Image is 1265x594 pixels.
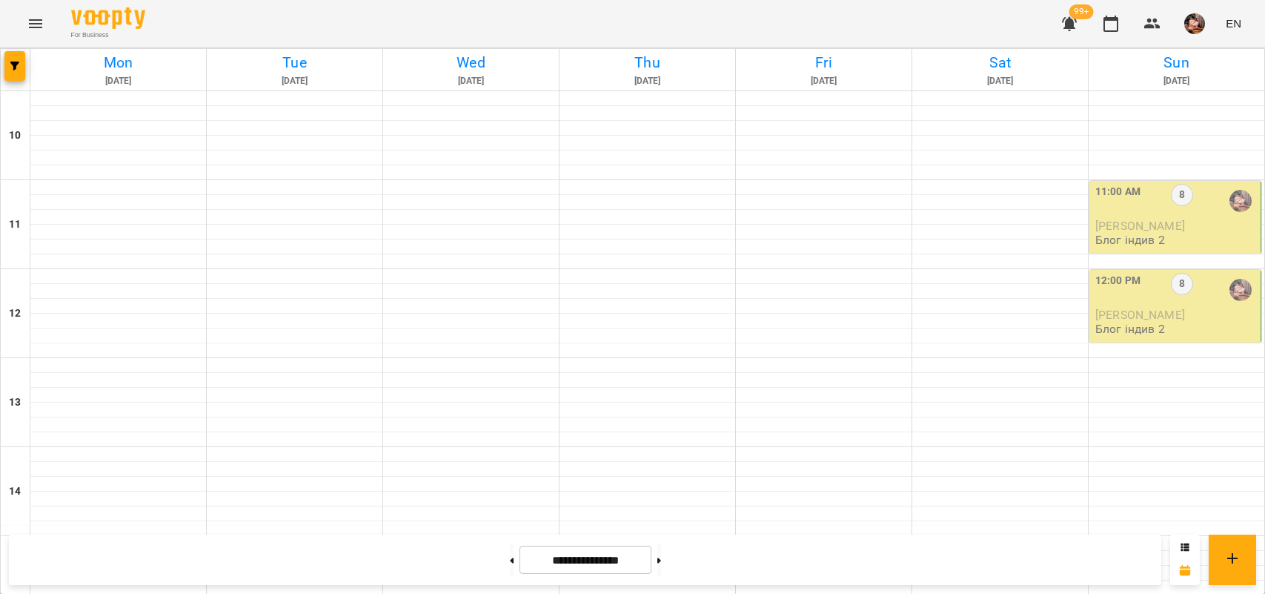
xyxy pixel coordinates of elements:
[71,30,145,40] span: For Business
[9,306,21,322] h6: 12
[18,6,53,42] button: Menu
[9,484,21,500] h6: 14
[1091,51,1262,74] h6: Sun
[738,74,909,88] h6: [DATE]
[1229,190,1252,212] img: Ілля Петруша
[1171,273,1193,295] label: 8
[33,51,204,74] h6: Mon
[1226,16,1241,31] span: EN
[1095,234,1165,246] p: Блог індив 2
[209,74,380,88] h6: [DATE]
[1095,323,1165,335] p: Блог індив 2
[738,51,909,74] h6: Fri
[1095,184,1141,200] label: 11:00 AM
[1069,4,1094,19] span: 99+
[385,74,557,88] h6: [DATE]
[385,51,557,74] h6: Wed
[1095,273,1141,289] label: 12:00 PM
[33,74,204,88] h6: [DATE]
[914,51,1086,74] h6: Sat
[1095,219,1185,233] span: [PERSON_NAME]
[1091,74,1262,88] h6: [DATE]
[71,7,145,29] img: Voopty Logo
[1229,279,1252,301] img: Ілля Петруша
[1171,184,1193,206] label: 8
[914,74,1086,88] h6: [DATE]
[209,51,380,74] h6: Tue
[1220,10,1247,37] button: EN
[9,395,21,411] h6: 13
[9,217,21,233] h6: 11
[9,128,21,144] h6: 10
[562,51,733,74] h6: Thu
[562,74,733,88] h6: [DATE]
[1184,13,1205,34] img: 2a048b25d2e557de8b1a299ceab23d88.jpg
[1095,308,1185,322] span: [PERSON_NAME]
